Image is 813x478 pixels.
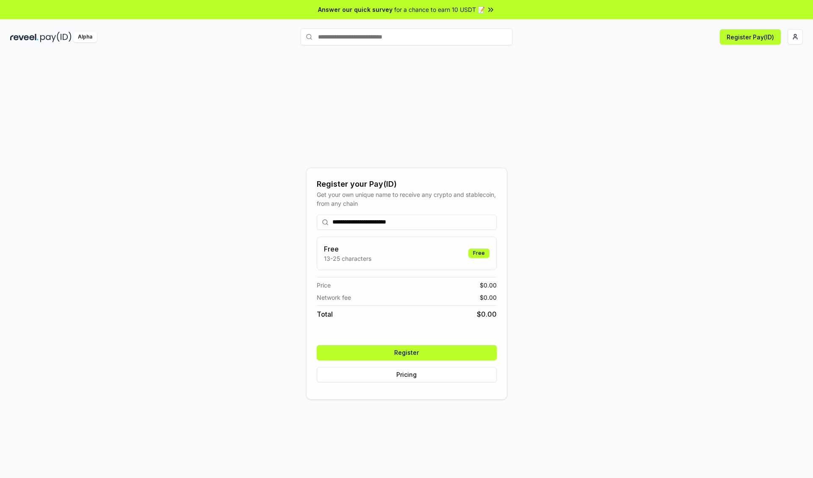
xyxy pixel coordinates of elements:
[394,5,485,14] span: for a chance to earn 10 USDT 📝
[324,244,371,254] h3: Free
[317,293,351,302] span: Network fee
[318,5,393,14] span: Answer our quick survey
[40,32,72,42] img: pay_id
[73,32,97,42] div: Alpha
[317,345,497,360] button: Register
[317,309,333,319] span: Total
[480,293,497,302] span: $ 0.00
[317,178,497,190] div: Register your Pay(ID)
[10,32,39,42] img: reveel_dark
[324,254,371,263] p: 13-25 characters
[317,190,497,208] div: Get your own unique name to receive any crypto and stablecoin, from any chain
[720,29,781,44] button: Register Pay(ID)
[317,367,497,382] button: Pricing
[477,309,497,319] span: $ 0.00
[317,281,331,290] span: Price
[468,249,489,258] div: Free
[480,281,497,290] span: $ 0.00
